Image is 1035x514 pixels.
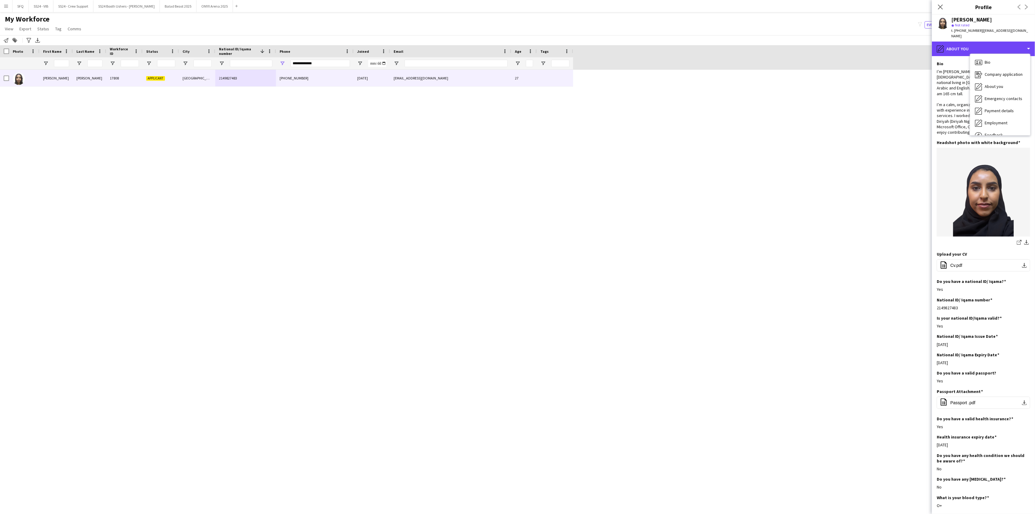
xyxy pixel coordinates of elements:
[43,49,62,54] span: First Name
[937,466,1030,472] div: No
[5,26,13,32] span: View
[937,397,1030,409] button: Passport .pdf
[25,37,32,44] app-action-btn: Advanced filters
[951,28,1028,38] span: | [EMAIL_ADDRESS][DOMAIN_NAME]
[19,26,31,32] span: Export
[43,61,49,66] button: Open Filter Menu
[937,259,1030,271] button: Cv.pdf
[937,69,1030,135] div: I’m [PERSON_NAME], born on [DEMOGRAPHIC_DATA], a [DEMOGRAPHIC_DATA] national living in [GEOGRAPHI...
[157,60,175,67] input: Status Filter Input
[937,442,1030,448] div: [DATE]
[937,370,996,376] h3: Do you have a valid passport?
[390,70,511,86] div: [EMAIL_ADDRESS][DOMAIN_NAME]
[951,28,983,33] span: t. [PHONE_NUMBER]
[76,61,82,66] button: Open Filter Menu
[394,49,403,54] span: Email
[37,26,49,32] span: Status
[985,59,990,65] span: Bio
[34,37,41,44] app-action-btn: Export XLSX
[937,476,1006,482] h3: Do you have any [MEDICAL_DATA]?
[970,105,1030,117] div: Payment details
[937,140,1020,145] h3: Headshot photo with white background
[12,0,29,12] button: SFQ
[121,60,139,67] input: Workforce ID Filter Input
[280,49,290,54] span: Phone
[110,47,132,56] span: Workforce ID
[515,61,520,66] button: Open Filter Menu
[291,60,350,67] input: Phone Filter Input
[937,297,992,303] h3: National ID/ Iqama number
[985,108,1014,113] span: Payment details
[35,25,52,33] a: Status
[937,453,1025,464] h3: Do you have any health condition we should be aware of?
[183,49,190,54] span: City
[219,47,258,56] span: National ID/ Iqama number
[55,26,62,32] span: Tag
[970,56,1030,69] div: Bio
[146,49,158,54] span: Status
[937,352,999,358] h3: National ID/ Iqama Expiry Date
[937,484,1030,490] div: No
[985,84,1003,89] span: About you
[230,60,272,67] input: National ID/ Iqama number Filter Input
[951,17,992,22] div: [PERSON_NAME]
[937,61,943,66] h3: Bio
[937,315,1002,321] h3: Is your national ID/Iqama valid?
[511,70,537,86] div: 27
[932,3,1035,11] h3: Profile
[937,334,998,339] h3: National ID/ Iqama Issue Date
[5,15,49,24] span: My Workforce
[65,25,84,33] a: Comms
[515,49,521,54] span: Age
[985,120,1007,126] span: Employment
[985,72,1023,77] span: Company application
[937,434,996,440] h3: Health insurance expiry date
[2,25,16,33] a: View
[73,70,106,86] div: [PERSON_NAME]
[106,70,143,86] div: 17808
[932,42,1035,56] div: About you
[970,93,1030,105] div: Emergency contacts
[11,37,18,44] app-action-btn: Add to tag
[925,21,955,29] button: Everyone8,617
[937,503,1030,508] div: O+
[87,60,102,67] input: Last Name Filter Input
[985,96,1022,101] span: Emergency contacts
[937,416,1013,422] h3: Do you have a valid health insurance?
[183,61,188,66] button: Open Filter Menu
[937,424,1030,429] div: Yes
[13,49,23,54] span: Photo
[146,61,152,66] button: Open Filter Menu
[970,117,1030,129] div: Employment
[937,279,1006,284] h3: Do you have a national ID/ Iqama?
[970,69,1030,81] div: Company application
[280,61,285,66] button: Open Filter Menu
[354,70,390,86] div: [DATE]
[937,495,989,500] h3: What is your blood type?
[937,342,1030,347] div: [DATE]
[937,251,967,257] h3: Upload your CV
[937,360,1030,365] div: [DATE]
[405,60,508,67] input: Email Filter Input
[368,60,386,67] input: Joined Filter Input
[2,37,10,44] app-action-btn: Notify workforce
[276,70,354,86] div: [PHONE_NUMBER]
[937,323,1030,329] div: Yes
[53,25,64,33] a: Tag
[13,73,25,85] img: Ola Ahmed
[110,61,115,66] button: Open Filter Menu
[950,400,976,405] span: Passport .pdf
[955,23,969,27] span: Not rated
[551,60,570,67] input: Tags Filter Input
[160,0,197,12] button: Balad Beast 2025
[540,49,549,54] span: Tags
[93,0,160,12] button: SS24 Booth Ushers - [PERSON_NAME]
[357,61,363,66] button: Open Filter Menu
[197,0,233,12] button: ONYX Arena 2025
[68,26,81,32] span: Comms
[394,61,399,66] button: Open Filter Menu
[193,60,212,67] input: City Filter Input
[937,389,983,394] h3: Passport Attachment
[53,0,93,12] button: SS24 - Crew Support
[17,25,34,33] a: Export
